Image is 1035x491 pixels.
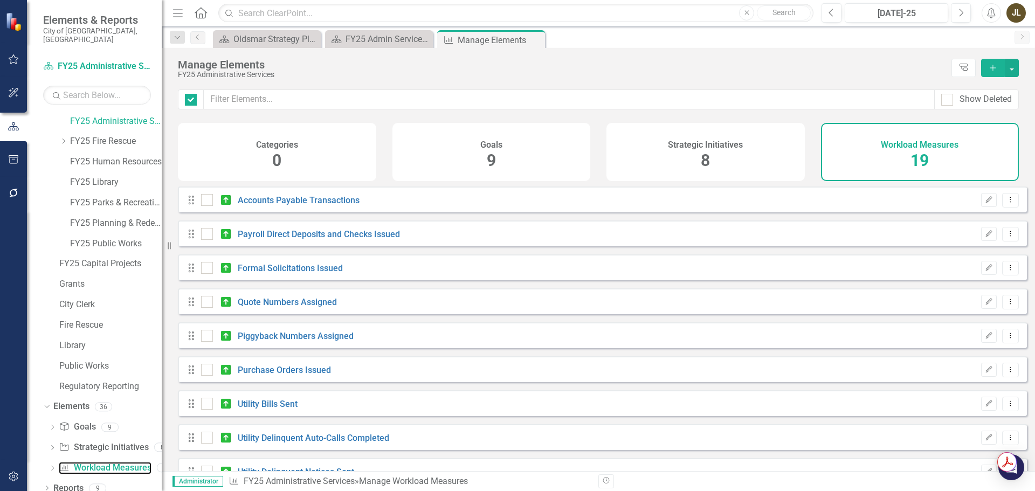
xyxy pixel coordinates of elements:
[229,475,590,488] div: » Manage Workload Measures
[480,140,502,150] h4: Goals
[59,258,162,270] a: FY25 Capital Projects
[70,176,162,189] a: FY25 Library
[845,3,948,23] button: [DATE]-25
[70,156,162,168] a: FY25 Human Resources
[59,381,162,393] a: Regulatory Reporting
[668,140,743,150] h4: Strategic Initiatives
[178,71,946,79] div: FY25 Administrative Services
[101,423,119,432] div: 9
[848,7,944,20] div: [DATE]-25
[487,151,496,170] span: 9
[757,5,811,20] button: Search
[59,340,162,352] a: Library
[216,32,318,46] a: Oldsmar Strategy Plan
[244,476,355,486] a: FY25 Administrative Services
[5,12,24,31] img: ClearPoint Strategy
[53,400,89,413] a: Elements
[59,319,162,331] a: Fire Rescue
[772,8,796,17] span: Search
[43,13,151,26] span: Elements & Reports
[219,261,232,274] img: On Target
[59,360,162,372] a: Public Works
[70,217,162,230] a: FY25 Planning & Redevelopment
[910,151,929,170] span: 19
[238,365,331,375] a: Purchase Orders Issued
[272,151,281,170] span: 0
[219,227,232,240] img: On Target
[219,329,232,342] img: On Target
[960,93,1012,106] div: Show Deleted
[238,297,337,307] a: Quote Numbers Assigned
[219,193,232,206] img: On Target
[219,397,232,410] img: On Target
[328,32,430,46] a: FY25 Admin Services - Strategic Plan
[218,4,813,23] input: Search ClearPoint...
[238,433,389,443] a: Utility Delinquent Auto-Calls Completed
[43,86,151,105] input: Search Below...
[59,421,95,433] a: Goals
[219,295,232,308] img: On Target
[881,140,958,150] h4: Workload Measures
[346,32,430,46] div: FY25 Admin Services - Strategic Plan
[219,363,232,376] img: On Target
[1006,3,1026,23] button: JL
[203,89,935,109] input: Filter Elements...
[43,60,151,73] a: FY25 Administrative Services
[219,431,232,444] img: On Target
[59,278,162,291] a: Grants
[458,33,542,47] div: Manage Elements
[238,263,343,273] a: Formal Solicitations Issued
[238,399,298,409] a: Utility Bills Sent
[59,441,148,454] a: Strategic Initiatives
[219,465,232,478] img: On Target
[172,476,223,487] span: Administrator
[70,115,162,128] a: FY25 Administrative Services
[157,464,174,473] div: 19
[59,462,151,474] a: Workload Measures
[701,151,710,170] span: 8
[256,140,298,150] h4: Categories
[238,195,360,205] a: Accounts Payable Transactions
[70,197,162,209] a: FY25 Parks & Recreation
[43,26,151,44] small: City of [GEOGRAPHIC_DATA], [GEOGRAPHIC_DATA]
[59,299,162,311] a: City Clerk
[154,443,171,452] div: 8
[233,32,318,46] div: Oldsmar Strategy Plan
[70,238,162,250] a: FY25 Public Works
[238,331,354,341] a: Piggyback Numbers Assigned
[70,135,162,148] a: FY25 Fire Rescue
[238,229,400,239] a: Payroll Direct Deposits and Checks Issued
[178,59,946,71] div: Manage Elements
[95,402,112,411] div: 36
